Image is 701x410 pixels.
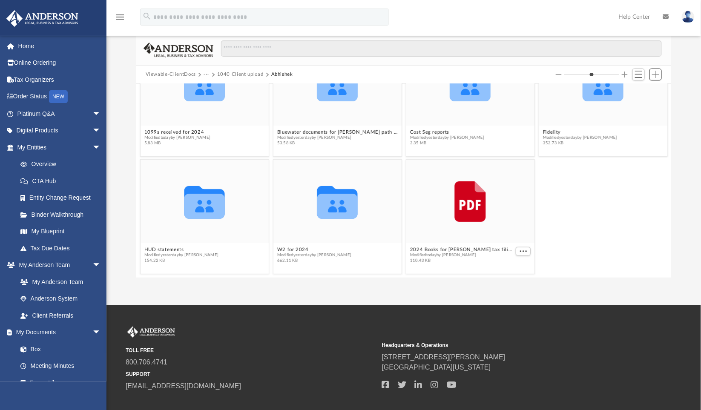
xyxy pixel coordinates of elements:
span: arrow_drop_down [92,122,109,140]
a: [STREET_ADDRESS][PERSON_NAME] [382,353,506,361]
div: grid [136,84,672,277]
button: Fidelity [543,129,617,135]
a: My Blueprint [12,223,109,240]
span: 3.35 MB [410,141,484,146]
a: Client Referrals [12,307,109,324]
button: Abhishek [271,71,293,78]
button: ··· [204,71,209,78]
div: NEW [49,90,68,103]
span: Modified yesterday by [PERSON_NAME] [410,135,484,140]
button: 2024 Books for [PERSON_NAME] tax filing.pdf [410,247,514,252]
a: menu [115,16,125,22]
span: Modified today by [PERSON_NAME] [410,252,514,258]
a: Online Ordering [6,54,114,72]
button: Increase column size [622,72,628,77]
button: Bluewater documents for [PERSON_NAME] path 404 [277,129,398,135]
a: Order StatusNEW [6,88,114,106]
span: arrow_drop_down [92,257,109,274]
i: menu [115,12,125,22]
small: Headquarters & Operations [382,341,632,349]
button: Switch to List View [632,69,645,80]
span: 662.11 KB [277,258,351,264]
a: My Entitiesarrow_drop_down [6,139,114,156]
span: Modified yesterday by [PERSON_NAME] [543,135,617,140]
span: Modified yesterday by [PERSON_NAME] [144,252,218,258]
a: [GEOGRAPHIC_DATA][US_STATE] [382,364,491,371]
a: Home [6,37,114,54]
span: 154.22 KB [144,258,218,264]
span: 352.73 KB [543,141,617,146]
small: SUPPORT [126,370,376,378]
span: 5.83 MB [144,141,210,146]
a: Digital Productsarrow_drop_down [6,122,114,139]
span: Modified today by [PERSON_NAME] [144,135,210,140]
a: My Documentsarrow_drop_down [6,324,109,341]
a: Platinum Q&Aarrow_drop_down [6,105,114,122]
a: [EMAIL_ADDRESS][DOMAIN_NAME] [126,382,241,390]
small: TOLL FREE [126,347,376,354]
img: User Pic [682,11,695,23]
a: Box [12,341,105,358]
input: Search files and folders [221,40,662,57]
img: Anderson Advisors Platinum Portal [4,10,81,27]
button: 1040 Client upload [217,71,264,78]
button: 1099s received for 2024 [144,129,210,135]
button: Decrease column size [556,72,562,77]
a: Entity Change Request [12,189,114,206]
span: arrow_drop_down [92,105,109,123]
span: 110.43 KB [410,258,514,264]
button: Viewable-ClientDocs [146,71,196,78]
a: Binder Walkthrough [12,206,114,223]
img: Anderson Advisors Platinum Portal [126,327,177,338]
span: Modified yesterday by [PERSON_NAME] [277,135,398,140]
button: HUD statements [144,247,218,252]
i: search [142,11,152,21]
a: My Anderson Teamarrow_drop_down [6,257,109,274]
a: Tax Organizers [6,71,114,88]
button: W2 for 2024 [277,247,351,252]
button: More options [516,247,531,256]
a: 800.706.4741 [126,358,167,366]
a: Anderson System [12,290,109,307]
span: arrow_drop_down [92,324,109,341]
button: Cost Seg reports [410,129,484,135]
span: 53.58 KB [277,141,398,146]
a: Overview [12,156,114,173]
input: Column size [564,72,619,77]
a: My Anderson Team [12,273,105,290]
a: CTA Hub [12,172,114,189]
span: arrow_drop_down [92,139,109,156]
a: Forms Library [12,374,105,391]
a: Tax Due Dates [12,240,114,257]
a: Meeting Minutes [12,358,109,375]
span: Modified yesterday by [PERSON_NAME] [277,252,351,258]
button: Add [649,69,662,80]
